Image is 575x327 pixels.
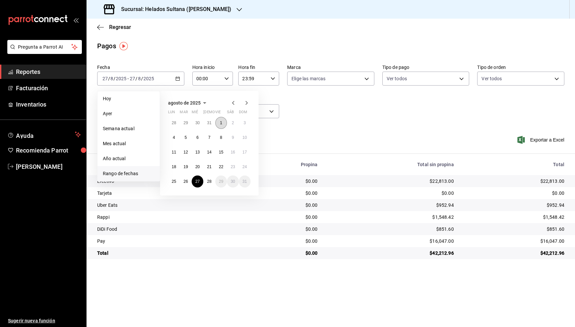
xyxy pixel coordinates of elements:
[192,65,233,70] label: Hora inicio
[215,175,227,187] button: 29 de agosto de 2025
[249,250,318,256] div: $0.00
[180,146,191,158] button: 12 de agosto de 2025
[16,131,72,139] span: Ayuda
[172,164,176,169] abbr: 18 de agosto de 2025
[143,76,154,81] input: ----
[477,65,564,70] label: Tipo de orden
[180,110,188,117] abbr: martes
[239,132,251,144] button: 10 de agosto de 2025
[110,76,113,81] input: --
[215,117,227,129] button: 1 de agosto de 2025
[183,150,188,155] abbr: 12 de agosto de 2025
[238,65,279,70] label: Hora fin
[168,132,180,144] button: 4 de agosto de 2025
[97,65,184,70] label: Fecha
[519,136,564,144] button: Exportar a Excel
[328,214,454,220] div: $1,548.42
[103,110,154,117] span: Ayer
[243,135,247,140] abbr: 10 de agosto de 2025
[328,190,454,196] div: $0.00
[173,135,175,140] abbr: 4 de agosto de 2025
[138,76,141,81] input: --
[215,161,227,173] button: 22 de agosto de 2025
[215,132,227,144] button: 8 de agosto de 2025
[231,164,235,169] abbr: 23 de agosto de 2025
[168,100,201,106] span: agosto de 2025
[180,117,191,129] button: 29 de julio de 2025
[185,135,187,140] abbr: 5 de agosto de 2025
[215,110,221,117] abbr: viernes
[129,76,135,81] input: --
[195,121,200,125] abbr: 30 de julio de 2025
[465,214,564,220] div: $1,548.42
[249,190,318,196] div: $0.00
[97,238,238,244] div: Pay
[481,75,502,82] span: Ver todos
[227,117,239,129] button: 2 de agosto de 2025
[465,178,564,184] div: $22,813.00
[249,214,318,220] div: $0.00
[239,161,251,173] button: 24 de agosto de 2025
[102,76,108,81] input: --
[220,121,222,125] abbr: 1 de agosto de 2025
[328,250,454,256] div: $42,212.96
[183,179,188,184] abbr: 26 de agosto de 2025
[183,121,188,125] abbr: 29 de julio de 2025
[168,161,180,173] button: 18 de agosto de 2025
[168,146,180,158] button: 11 de agosto de 2025
[249,238,318,244] div: $0.00
[227,132,239,144] button: 9 de agosto de 2025
[116,5,231,13] h3: Sucursal: Helados Sultana ([PERSON_NAME])
[97,250,238,256] div: Total
[97,214,238,220] div: Rappi
[97,41,116,51] div: Pagos
[97,24,131,30] button: Regresar
[239,110,247,117] abbr: domingo
[291,75,325,82] span: Elige las marcas
[103,170,154,177] span: Rango de fechas
[231,179,235,184] abbr: 30 de agosto de 2025
[16,146,81,155] span: Recomienda Parrot
[180,175,191,187] button: 26 de agosto de 2025
[207,150,211,155] abbr: 14 de agosto de 2025
[103,95,154,102] span: Hoy
[203,146,215,158] button: 14 de agosto de 2025
[119,42,128,50] img: Tooltip marker
[239,175,251,187] button: 31 de agosto de 2025
[328,238,454,244] div: $16,047.00
[8,317,81,324] span: Sugerir nueva función
[103,140,154,147] span: Mes actual
[127,76,129,81] span: -
[227,146,239,158] button: 16 de agosto de 2025
[287,65,374,70] label: Marca
[203,161,215,173] button: 21 de agosto de 2025
[227,161,239,173] button: 23 de agosto de 2025
[207,179,211,184] abbr: 28 de agosto de 2025
[141,76,143,81] span: /
[7,40,82,54] button: Pregunta a Parrot AI
[203,132,215,144] button: 7 de agosto de 2025
[208,135,211,140] abbr: 7 de agosto de 2025
[465,250,564,256] div: $42,212.96
[108,76,110,81] span: /
[97,202,238,208] div: Uber Eats
[16,84,81,93] span: Facturación
[232,135,234,140] abbr: 9 de agosto de 2025
[243,164,247,169] abbr: 24 de agosto de 2025
[196,135,199,140] abbr: 6 de agosto de 2025
[231,150,235,155] abbr: 16 de agosto de 2025
[328,178,454,184] div: $22,813.00
[249,202,318,208] div: $0.00
[192,117,203,129] button: 30 de julio de 2025
[215,146,227,158] button: 15 de agosto de 2025
[328,162,454,167] div: Total sin propina
[207,164,211,169] abbr: 21 de agosto de 2025
[135,76,137,81] span: /
[243,179,247,184] abbr: 31 de agosto de 2025
[249,178,318,184] div: $0.00
[113,76,115,81] span: /
[195,164,200,169] abbr: 20 de agosto de 2025
[249,226,318,232] div: $0.00
[5,48,82,55] a: Pregunta a Parrot AI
